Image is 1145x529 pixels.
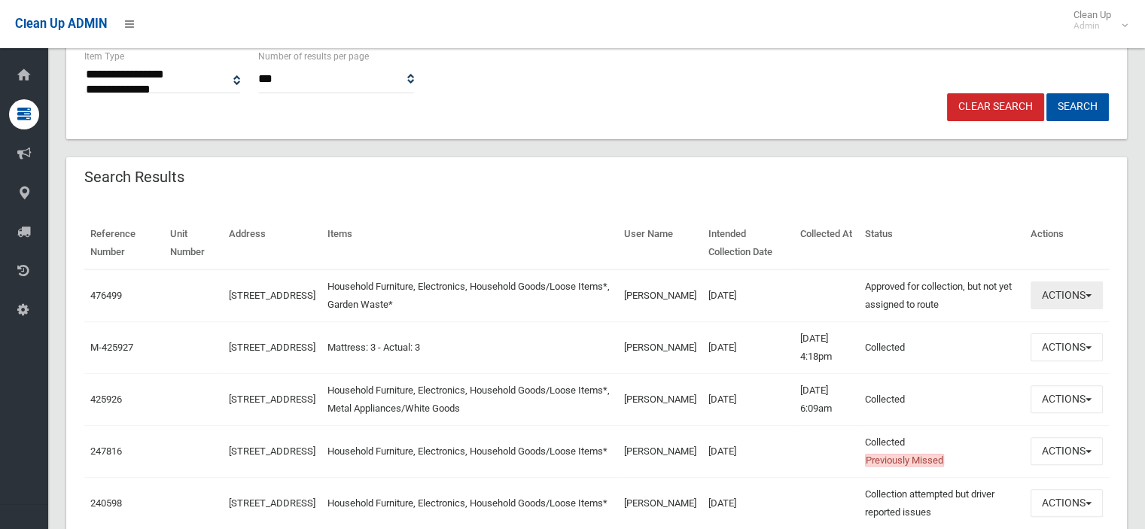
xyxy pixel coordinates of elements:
a: 425926 [90,394,122,405]
td: [DATE] [702,425,793,477]
td: Mattress: 3 - Actual: 3 [321,321,618,373]
button: Actions [1031,281,1103,309]
td: Collected [859,425,1025,477]
th: Intended Collection Date [702,217,793,269]
td: [DATE] [702,269,793,322]
th: User Name [617,217,702,269]
th: Unit Number [164,217,223,269]
th: Reference Number [84,217,164,269]
a: [STREET_ADDRESS] [229,290,315,301]
td: Approved for collection, but not yet assigned to route [859,269,1025,322]
a: 240598 [90,497,122,509]
label: Number of results per page [258,48,369,65]
td: [PERSON_NAME] [617,477,702,529]
td: [PERSON_NAME] [617,269,702,322]
th: Actions [1025,217,1109,269]
td: [DATE] 4:18pm [794,321,860,373]
th: Items [321,217,618,269]
a: M-425927 [90,342,133,353]
td: Household Furniture, Electronics, Household Goods/Loose Items* [321,425,618,477]
button: Search [1046,93,1109,121]
button: Actions [1031,437,1103,465]
label: Item Type [84,48,124,65]
td: Collection attempted but driver reported issues [859,477,1025,529]
td: [PERSON_NAME] [617,321,702,373]
span: Clean Up ADMIN [15,17,107,31]
button: Actions [1031,333,1103,361]
small: Admin [1073,20,1111,32]
th: Status [859,217,1025,269]
button: Actions [1031,489,1103,517]
td: Household Furniture, Electronics, Household Goods/Loose Items* [321,477,618,529]
td: [DATE] [702,477,793,529]
a: [STREET_ADDRESS] [229,342,315,353]
th: Address [223,217,321,269]
td: [DATE] [702,373,793,425]
header: Search Results [66,163,203,192]
a: [STREET_ADDRESS] [229,445,315,457]
a: Clear Search [947,93,1044,121]
td: Household Furniture, Electronics, Household Goods/Loose Items*, Garden Waste* [321,269,618,322]
a: 247816 [90,445,122,457]
td: [DATE] 6:09am [794,373,860,425]
th: Collected At [794,217,860,269]
td: Collected [859,321,1025,373]
a: [STREET_ADDRESS] [229,394,315,405]
td: Collected [859,373,1025,425]
td: [PERSON_NAME] [617,373,702,425]
span: Clean Up [1066,9,1126,32]
a: [STREET_ADDRESS] [229,497,315,509]
span: Previously Missed [865,454,944,467]
button: Actions [1031,385,1103,413]
a: 476499 [90,290,122,301]
td: Household Furniture, Electronics, Household Goods/Loose Items*, Metal Appliances/White Goods [321,373,618,425]
td: [DATE] [702,321,793,373]
td: [PERSON_NAME] [617,425,702,477]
